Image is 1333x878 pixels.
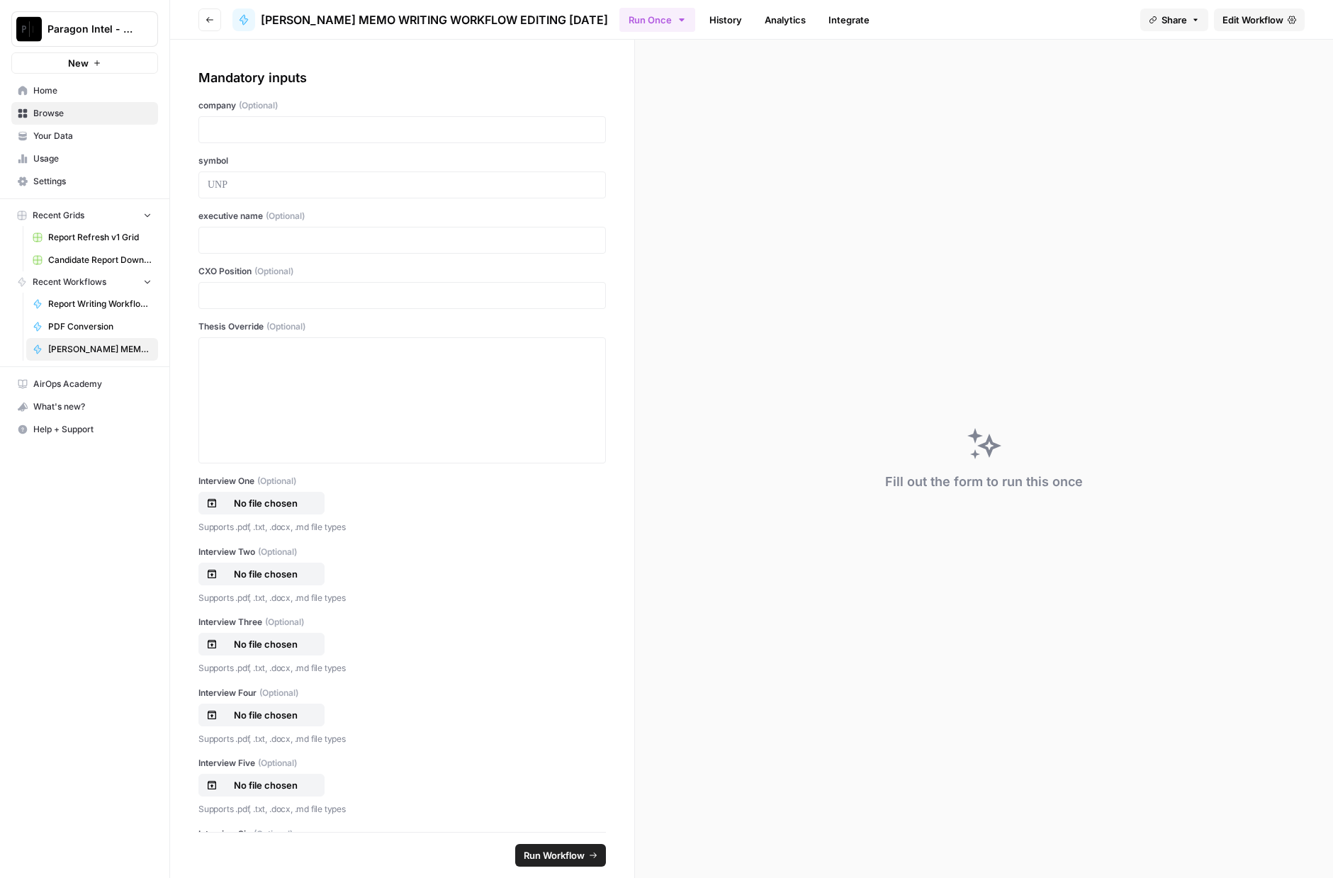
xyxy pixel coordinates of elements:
p: Supports .pdf, .txt, .docx, .md file types [198,661,606,675]
a: Home [11,79,158,102]
button: No file chosen [198,774,325,797]
span: PDF Conversion [48,320,152,333]
label: symbol [198,154,606,167]
span: (Optional) [266,210,305,223]
button: No file chosen [198,704,325,726]
button: No file chosen [198,633,325,655]
span: (Optional) [239,99,278,112]
label: Interview Three [198,616,606,629]
button: No file chosen [198,492,325,514]
button: Recent Grids [11,205,158,226]
button: New [11,52,158,74]
span: Help + Support [33,423,152,436]
span: (Optional) [254,828,293,840]
span: Report Writing Workflow - v2 Gemini One Analysis [48,298,152,310]
a: Report Writing Workflow - v2 Gemini One Analysis [26,293,158,315]
p: No file chosen [220,567,311,581]
span: (Optional) [258,757,297,770]
span: (Optional) [257,475,296,488]
a: Edit Workflow [1214,9,1305,31]
span: (Optional) [254,265,293,278]
a: Your Data [11,125,158,147]
label: CXO Position [198,265,606,278]
span: Recent Workflows [33,276,106,288]
p: Supports .pdf, .txt, .docx, .md file types [198,802,606,816]
span: Browse [33,107,152,120]
span: Run Workflow [524,848,585,862]
span: Usage [33,152,152,165]
a: Analytics [756,9,814,31]
span: [PERSON_NAME] MEMO WRITING WORKFLOW EDITING [DATE] [261,11,608,28]
span: Paragon Intel - Bill / Ty / [PERSON_NAME] R&D [47,22,133,36]
p: Supports .pdf, .txt, .docx, .md file types [198,520,606,534]
a: Usage [11,147,158,170]
span: Home [33,84,152,97]
img: Paragon Intel - Bill / Ty / Colby R&D Logo [16,16,42,42]
span: (Optional) [258,546,297,558]
label: company [198,99,606,112]
a: Integrate [820,9,878,31]
label: Interview Five [198,757,606,770]
p: Supports .pdf, .txt, .docx, .md file types [198,732,606,746]
span: Share [1162,13,1187,27]
button: Share [1140,9,1208,31]
a: PDF Conversion [26,315,158,338]
label: executive name [198,210,606,223]
a: AirOps Academy [11,373,158,395]
label: Interview Two [198,546,606,558]
span: New [68,56,89,70]
p: No file chosen [220,496,311,510]
span: Your Data [33,130,152,142]
div: Mandatory inputs [198,68,606,88]
label: Interview One [198,475,606,488]
label: Interview Four [198,687,606,699]
a: Browse [11,102,158,125]
span: [PERSON_NAME] MEMO WRITING WORKFLOW EDITING [DATE] [48,343,152,356]
button: Run Workflow [515,844,606,867]
a: Settings [11,170,158,193]
span: Edit Workflow [1222,13,1283,27]
span: (Optional) [265,616,304,629]
span: AirOps Academy [33,378,152,390]
a: [PERSON_NAME] MEMO WRITING WORKFLOW EDITING [DATE] [232,9,608,31]
button: Run Once [619,8,695,32]
span: Recent Grids [33,209,84,222]
button: Recent Workflows [11,271,158,293]
div: Fill out the form to run this once [885,472,1083,492]
p: No file chosen [220,637,311,651]
span: (Optional) [259,687,298,699]
label: Thesis Override [198,320,606,333]
div: What's new? [12,396,157,417]
span: Candidate Report Download Sheet [48,254,152,266]
span: Report Refresh v1 Grid [48,231,152,244]
p: No file chosen [220,708,311,722]
a: History [701,9,750,31]
a: Candidate Report Download Sheet [26,249,158,271]
p: Supports .pdf, .txt, .docx, .md file types [198,591,606,605]
a: Report Refresh v1 Grid [26,226,158,249]
a: [PERSON_NAME] MEMO WRITING WORKFLOW EDITING [DATE] [26,338,158,361]
button: Help + Support [11,418,158,441]
span: (Optional) [266,320,305,333]
label: Interview Six [198,828,606,840]
span: Settings [33,175,152,188]
button: What's new? [11,395,158,418]
button: Workspace: Paragon Intel - Bill / Ty / Colby R&D [11,11,158,47]
p: No file chosen [220,778,311,792]
button: No file chosen [198,563,325,585]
